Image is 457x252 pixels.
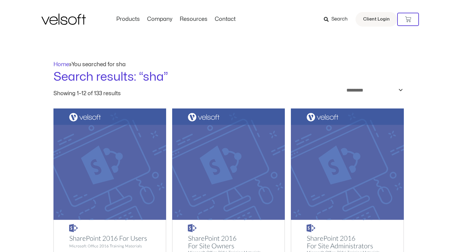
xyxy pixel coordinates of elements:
[113,16,143,23] a: ProductsMenu Toggle
[324,14,352,24] a: Search
[343,86,404,95] select: Shop order
[113,16,239,23] nav: Menu
[331,15,348,23] span: Search
[53,62,69,67] a: Home
[211,16,239,23] a: ContactMenu Toggle
[53,91,121,96] p: Showing 1–12 of 133 results
[72,62,126,67] span: You searched for sha
[363,15,390,23] span: Client Login
[53,69,404,86] h1: Search results: “sha”
[143,16,176,23] a: CompanyMenu Toggle
[53,62,126,67] span: »
[356,12,397,27] a: Client Login
[176,16,211,23] a: ResourcesMenu Toggle
[41,14,86,25] img: Velsoft Training Materials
